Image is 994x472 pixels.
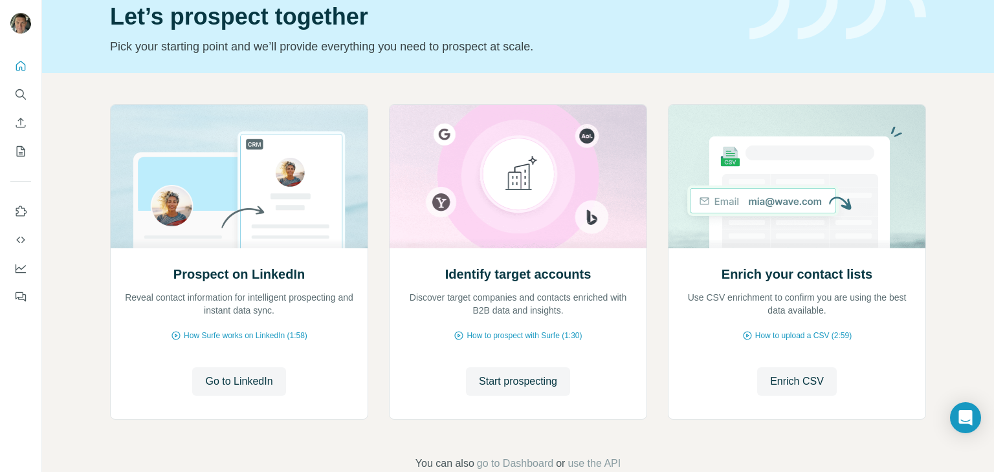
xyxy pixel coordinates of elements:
span: You can also [415,456,474,471]
p: Reveal contact information for intelligent prospecting and instant data sync. [124,291,355,317]
p: Pick your starting point and we’ll provide everything you need to prospect at scale. [110,38,734,56]
span: How to prospect with Surfe (1:30) [467,330,582,341]
span: Enrich CSV [770,374,824,389]
h2: Identify target accounts [445,265,591,283]
span: How to upload a CSV (2:59) [755,330,852,341]
button: go to Dashboard [477,456,553,471]
div: Open Intercom Messenger [950,402,981,433]
button: Search [10,83,31,106]
p: Use CSV enrichment to confirm you are using the best data available. [681,291,912,317]
img: Identify target accounts [389,105,647,248]
span: Start prospecting [479,374,557,389]
button: Dashboard [10,257,31,280]
button: Enrich CSV [757,367,837,396]
button: Start prospecting [466,367,570,396]
h1: Let’s prospect together [110,4,734,30]
img: Prospect on LinkedIn [110,105,368,248]
img: Enrich your contact lists [668,105,926,248]
span: or [556,456,565,471]
h2: Prospect on LinkedIn [173,265,305,283]
h2: Enrich your contact lists [722,265,872,283]
button: Enrich CSV [10,111,31,134]
button: Feedback [10,285,31,308]
button: Use Surfe API [10,228,31,252]
p: Discover target companies and contacts enriched with B2B data and insights. [403,291,634,317]
button: Go to LinkedIn [192,367,285,396]
span: How Surfe works on LinkedIn (1:58) [184,330,307,341]
button: Use Surfe on LinkedIn [10,200,31,223]
button: Quick start [10,54,31,78]
button: use the API [568,456,621,471]
img: Avatar [10,13,31,34]
button: My lists [10,140,31,163]
span: Go to LinkedIn [205,374,272,389]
